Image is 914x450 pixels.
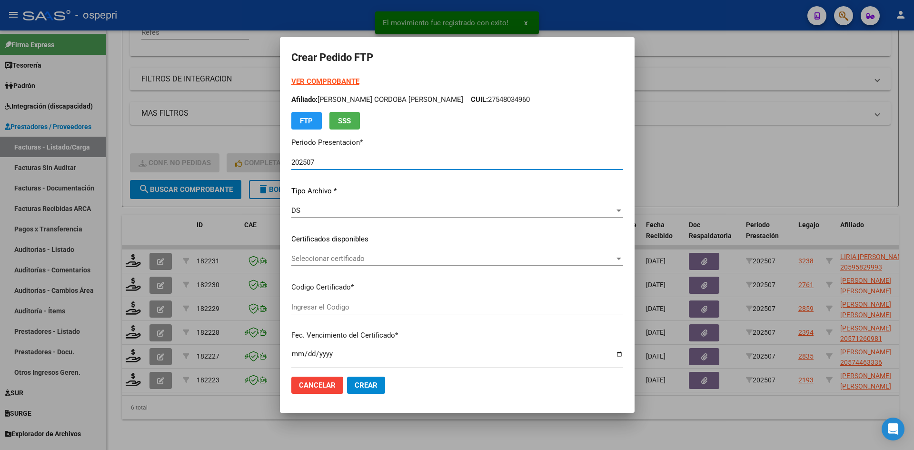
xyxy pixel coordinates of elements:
[291,330,623,341] p: Fec. Vencimiento del Certificado
[291,77,359,86] a: VER COMPROBANTE
[291,206,300,215] span: DS
[291,377,343,394] button: Cancelar
[291,49,623,67] h2: Crear Pedido FTP
[355,381,378,390] span: Crear
[338,117,351,125] span: SSS
[291,186,623,197] p: Tipo Archivo *
[300,117,313,125] span: FTP
[291,137,623,148] p: Periodo Presentacion
[329,112,360,130] button: SSS
[299,381,336,390] span: Cancelar
[471,95,488,104] span: CUIL:
[291,282,623,293] p: Codigo Certificado
[291,94,623,105] p: [PERSON_NAME] CORDOBA [PERSON_NAME] 27548034960
[291,254,615,263] span: Seleccionar certificado
[291,112,322,130] button: FTP
[291,95,318,104] span: Afiliado:
[882,418,904,440] div: Open Intercom Messenger
[347,377,385,394] button: Crear
[291,234,623,245] p: Certificados disponibles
